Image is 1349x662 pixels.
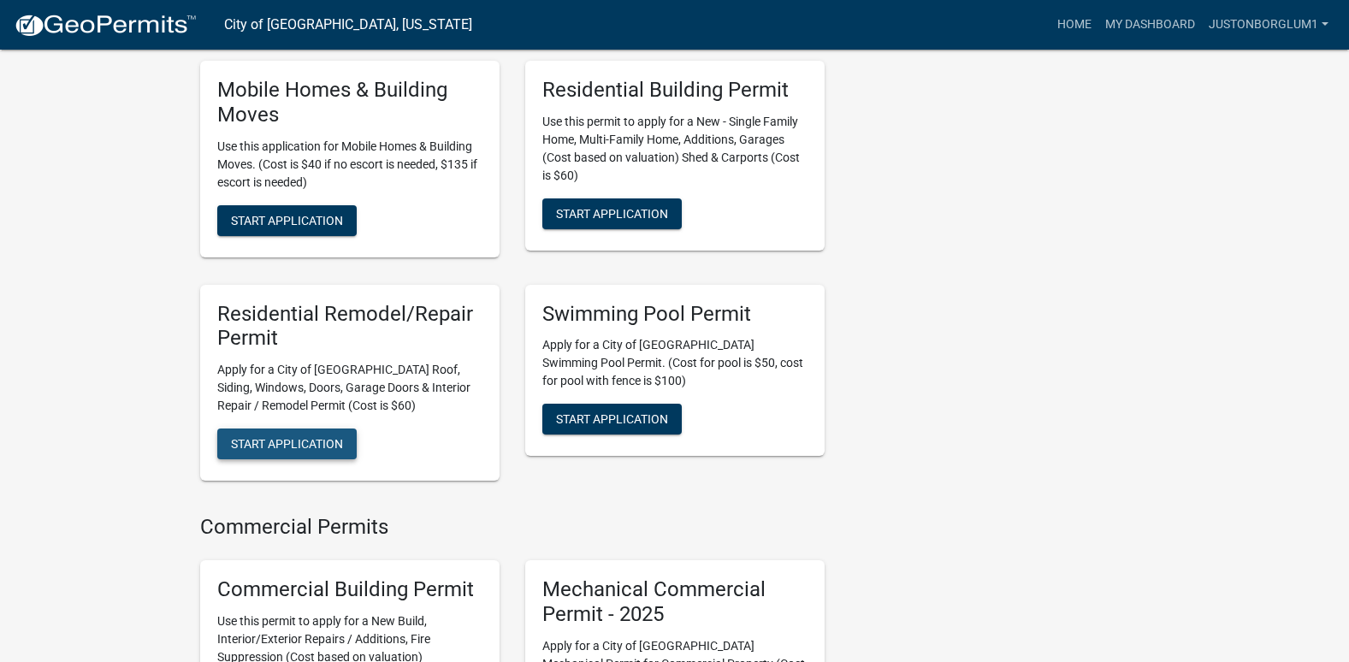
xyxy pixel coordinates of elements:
a: My Dashboard [1098,9,1202,41]
h5: Commercial Building Permit [217,577,482,602]
p: Apply for a City of [GEOGRAPHIC_DATA] Roof, Siding, Windows, Doors, Garage Doors & Interior Repai... [217,361,482,415]
h5: Mobile Homes & Building Moves [217,78,482,127]
a: Home [1050,9,1098,41]
p: Apply for a City of [GEOGRAPHIC_DATA] Swimming Pool Permit. (Cost for pool is $50, cost for pool ... [542,336,808,390]
a: justonborglum1 [1202,9,1335,41]
span: Start Application [231,213,343,227]
span: Start Application [556,412,668,426]
h5: Residential Building Permit [542,78,808,103]
span: Start Application [231,437,343,451]
h5: Swimming Pool Permit [542,302,808,327]
span: Start Application [556,206,668,220]
p: Use this permit to apply for a New - Single Family Home, Multi-Family Home, Additions, Garages (C... [542,113,808,185]
button: Start Application [542,404,682,434]
a: City of [GEOGRAPHIC_DATA], [US_STATE] [224,10,472,39]
h5: Mechanical Commercial Permit - 2025 [542,577,808,627]
h5: Residential Remodel/Repair Permit [217,302,482,352]
button: Start Application [217,429,357,459]
h4: Commercial Permits [200,515,825,540]
button: Start Application [217,205,357,236]
p: Use this application for Mobile Homes & Building Moves. (Cost is $40 if no escort is needed, $135... [217,138,482,192]
button: Start Application [542,198,682,229]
